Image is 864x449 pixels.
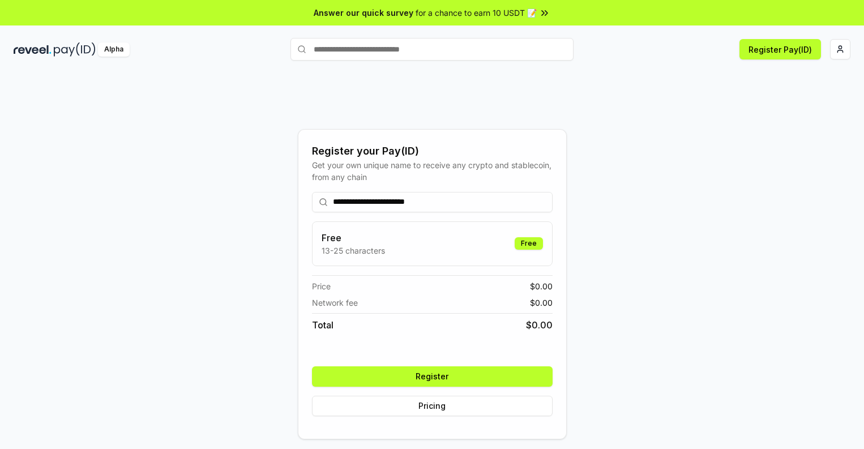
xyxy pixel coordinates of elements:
[312,396,553,416] button: Pricing
[312,366,553,387] button: Register
[416,7,537,19] span: for a chance to earn 10 USDT 📝
[312,159,553,183] div: Get your own unique name to receive any crypto and stablecoin, from any chain
[98,42,130,57] div: Alpha
[322,245,385,256] p: 13-25 characters
[526,318,553,332] span: $ 0.00
[54,42,96,57] img: pay_id
[515,237,543,250] div: Free
[530,280,553,292] span: $ 0.00
[739,39,821,59] button: Register Pay(ID)
[14,42,52,57] img: reveel_dark
[312,280,331,292] span: Price
[530,297,553,309] span: $ 0.00
[312,297,358,309] span: Network fee
[314,7,413,19] span: Answer our quick survey
[312,143,553,159] div: Register your Pay(ID)
[322,231,385,245] h3: Free
[312,318,333,332] span: Total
